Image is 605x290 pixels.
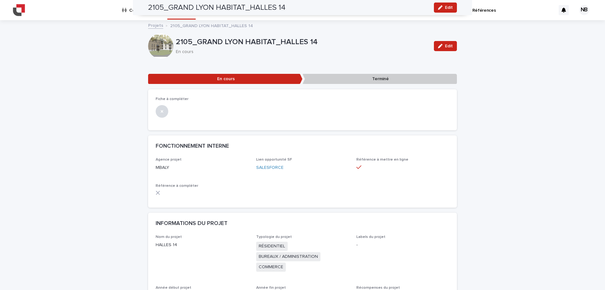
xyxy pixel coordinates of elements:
[156,184,198,188] span: Référence à compléter
[156,97,188,101] span: Fiche à compléter
[356,158,408,162] span: Référence à mettre en ligne
[256,252,320,261] span: BUREAUX / ADMINISTRATION
[579,5,589,15] div: NB
[156,143,229,150] h2: FONCTIONNEMENT INTERNE
[256,286,286,290] span: Année fin projet
[356,286,400,290] span: Récompenses du projet
[176,38,429,47] p: 2105_GRAND LYON HABITAT_HALLES 14
[256,158,292,162] span: Lien opportunité SF
[256,235,292,239] span: Typologie du projet
[256,242,288,251] span: RÉSIDENTIEL
[434,41,457,51] button: Edit
[302,74,457,84] p: Terminé
[256,165,284,170] a: SALESFORCE
[256,263,286,272] span: COMMERCE
[148,21,163,29] a: Projets
[156,242,249,248] p: HALLES 14
[13,4,25,16] img: YiAiwBLRm2aPEWe5IFcA
[156,220,228,227] h2: INFORMATIONS DU PROJET
[156,286,191,290] span: Année début projet
[156,235,182,239] span: Nom du projet
[156,158,181,162] span: Agence projet
[176,49,426,55] p: En cours
[156,164,249,171] p: MBALY
[445,44,453,48] span: Edit
[170,22,253,29] p: 2105_GRAND LYON HABITAT_HALLES 14
[356,235,385,239] span: Labels du projet
[148,74,302,84] p: En cours
[356,242,449,248] p: -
